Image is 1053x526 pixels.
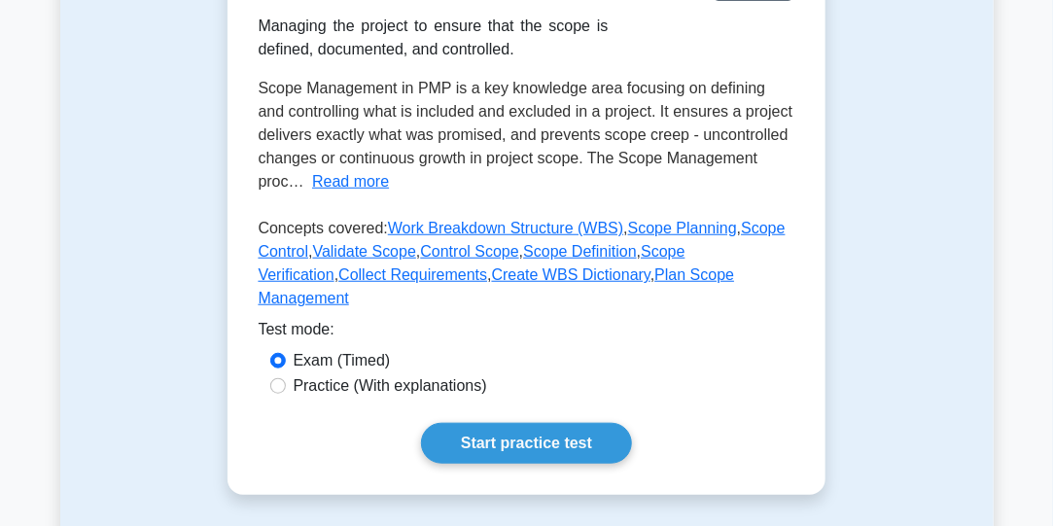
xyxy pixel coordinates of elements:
[420,243,518,260] a: Control Scope
[259,243,685,283] a: Scope Verification
[338,266,487,283] a: Collect Requirements
[523,243,637,260] a: Scope Definition
[492,266,650,283] a: Create WBS Dictionary
[294,374,487,398] label: Practice (With explanations)
[259,15,609,61] div: Managing the project to ensure that the scope is defined, documented, and controlled.
[312,170,389,193] button: Read more
[628,220,737,236] a: Scope Planning
[259,80,793,190] span: Scope Management in PMP is a key knowledge area focusing on defining and controlling what is incl...
[313,243,416,260] a: Validate Scope
[259,318,795,349] div: Test mode:
[421,423,632,464] a: Start practice test
[294,349,391,372] label: Exam (Timed)
[388,220,623,236] a: Work Breakdown Structure (WBS)
[259,217,795,318] p: Concepts covered: , , , , , , , , ,
[259,220,786,260] a: Scope Control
